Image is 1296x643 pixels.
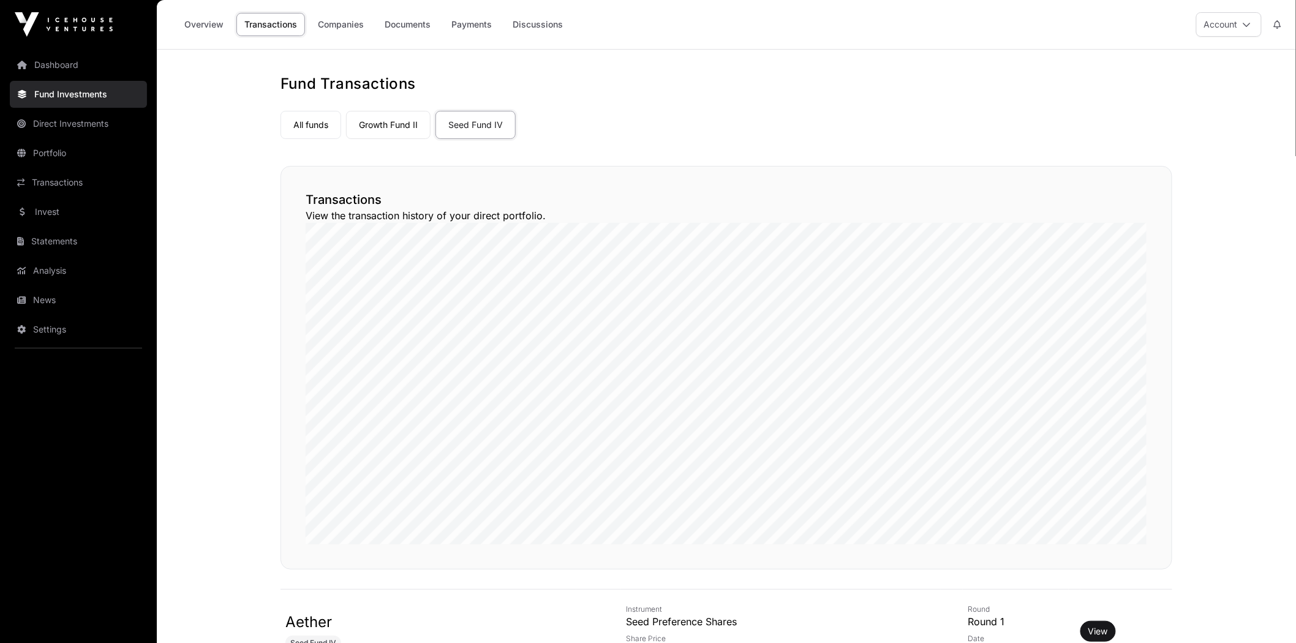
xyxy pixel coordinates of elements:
[377,13,439,36] a: Documents
[435,111,516,139] a: Seed Fund IV
[281,111,341,139] a: All funds
[10,140,147,167] a: Portfolio
[10,287,147,314] a: News
[306,208,1147,223] p: View the transaction history of your direct portfolio.
[1088,625,1108,637] a: View
[310,13,372,36] a: Companies
[10,110,147,137] a: Direct Investments
[10,228,147,255] a: Statements
[306,191,1147,208] h2: Transactions
[443,13,500,36] a: Payments
[10,257,147,284] a: Analysis
[968,604,1064,614] p: Round
[10,169,147,196] a: Transactions
[236,13,305,36] a: Transactions
[10,316,147,343] a: Settings
[10,81,147,108] a: Fund Investments
[1196,12,1262,37] button: Account
[505,13,571,36] a: Discussions
[1080,621,1116,642] button: View
[10,51,147,78] a: Dashboard
[176,13,232,36] a: Overview
[968,614,1064,629] p: Round 1
[1235,584,1296,643] iframe: Chat Widget
[346,111,431,139] a: Growth Fund II
[626,604,936,614] p: Instrument
[626,614,936,629] p: Seed Preference Shares
[281,74,1172,94] h1: Fund Transactions
[10,198,147,225] a: Invest
[285,613,332,631] a: Aether
[15,12,113,37] img: Icehouse Ventures Logo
